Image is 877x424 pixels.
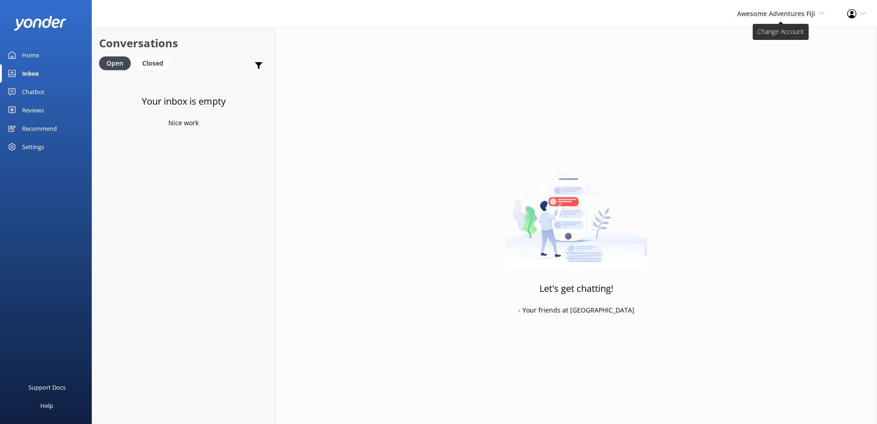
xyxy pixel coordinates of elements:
h3: Your inbox is empty [142,94,226,109]
div: Home [22,46,39,64]
div: Inbox [22,64,39,83]
div: Chatbot [22,83,44,101]
div: Support Docs [28,378,66,396]
img: artwork of a man stealing a conversation from at giant smartphone [505,155,647,269]
div: Settings [22,138,44,156]
h3: Let's get chatting! [539,281,613,296]
img: yonder-white-logo.png [14,16,67,31]
h2: Conversations [99,34,268,52]
div: Help [40,396,53,415]
div: Closed [135,56,170,70]
div: Open [99,56,131,70]
div: Reviews [22,101,44,119]
a: Open [99,58,135,68]
span: Awesome Adventures Fiji [737,9,815,18]
p: - Your friends at [GEOGRAPHIC_DATA] [518,305,634,315]
a: Closed [135,58,175,68]
p: Nice work [168,118,199,128]
div: Recommend [22,119,57,138]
